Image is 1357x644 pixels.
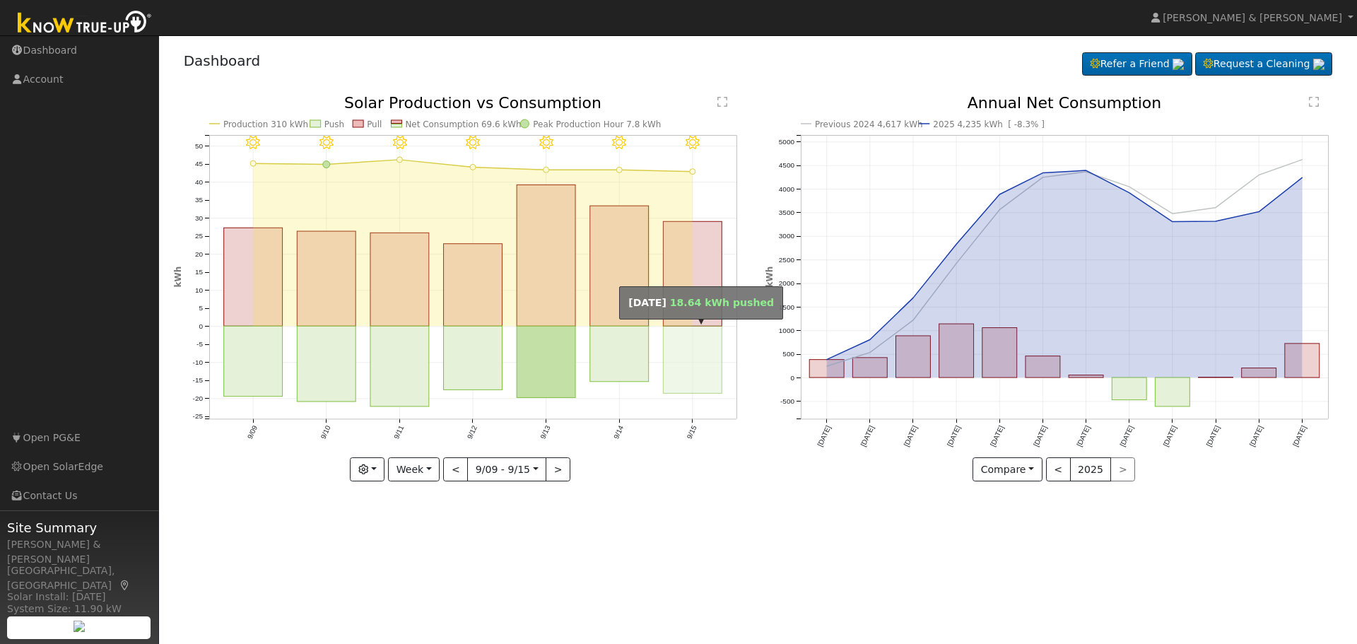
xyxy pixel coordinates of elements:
button: < [443,457,468,481]
text: 1000 [779,327,795,334]
rect: onclick="" [896,336,931,377]
rect: onclick="" [297,231,356,326]
div: [PERSON_NAME] & [PERSON_NAME] [7,537,151,567]
a: Map [119,580,131,591]
button: 2025 [1070,457,1112,481]
div: [GEOGRAPHIC_DATA], [GEOGRAPHIC_DATA] [7,563,151,593]
button: > [546,457,570,481]
circle: onclick="" [824,363,830,369]
text: -5 [196,341,203,349]
circle: onclick="" [690,169,695,175]
text: 3000 [779,233,795,240]
i: 9/11 - MostlyClear [392,136,406,150]
rect: onclick="" [517,327,575,398]
text: Push [324,119,343,129]
img: retrieve [74,621,85,632]
circle: onclick="" [997,207,1002,213]
i: 9/10 - MostlyClear [319,136,334,150]
rect: onclick="" [852,358,887,377]
text: 9/13 [539,424,551,440]
circle: onclick="" [1040,175,1046,180]
circle: onclick="" [1083,168,1089,173]
circle: onclick="" [1083,169,1089,175]
button: Compare [973,457,1042,481]
span: [PERSON_NAME] & [PERSON_NAME] [1163,12,1342,23]
rect: onclick="" [1026,356,1060,377]
text: Annual Net Consumption [968,94,1162,112]
rect: onclick="" [1199,377,1233,378]
rect: onclick="" [939,324,974,377]
circle: onclick="" [1257,209,1262,215]
text: [DATE] [816,424,832,447]
img: retrieve [1313,59,1324,70]
text: -15 [192,377,203,385]
rect: onclick="" [809,360,844,377]
rect: onclick="" [370,233,429,327]
text: 9/15 [686,424,698,440]
circle: onclick="" [1213,218,1218,224]
text: 5000 [779,138,795,146]
text: kWh [173,267,183,288]
text: 0 [790,374,794,382]
text: [DATE] [1248,424,1264,447]
circle: onclick="" [1300,175,1305,181]
rect: onclick="" [1285,344,1320,377]
div: Solar Install: [DATE] [7,590,151,604]
circle: onclick="" [1040,170,1046,176]
rect: onclick="" [517,185,575,327]
text: [DATE] [903,424,919,447]
i: 9/14 - Clear [612,136,626,150]
a: Request a Cleaning [1195,52,1332,76]
text: 5 [199,305,203,312]
text: 9/10 [319,424,331,440]
text: -20 [192,394,203,402]
circle: onclick="" [953,242,959,247]
rect: onclick="" [443,327,502,390]
span: Site Summary [7,518,151,537]
button: Week [388,457,440,481]
text: -10 [192,358,203,366]
img: Know True-Up [11,8,159,40]
text: [DATE] [1291,424,1308,447]
text: 10 [194,286,203,294]
text: Previous 2024 4,617 kWh [815,119,923,129]
circle: onclick="" [910,295,916,301]
text: 25 [194,233,203,240]
text: Production 310 kWh [223,119,308,129]
rect: onclick="" [223,327,282,397]
text: Pull [367,119,382,129]
text: 500 [782,351,794,358]
circle: onclick="" [250,160,256,166]
text: 20 [194,250,203,258]
div: System Size: 11.90 kW [7,602,151,616]
rect: onclick="" [1242,368,1276,377]
text: Net Consumption 69.6 kWh [405,119,521,129]
circle: onclick="" [1300,157,1305,163]
text: [DATE] [1032,424,1048,447]
text: Solar Production vs Consumption [344,94,601,112]
text: kWh [765,267,775,288]
text: 50 [194,142,203,150]
text: 9/09 [246,424,259,440]
circle: onclick="" [1170,219,1175,225]
text: [DATE] [1162,424,1178,447]
rect: onclick="" [590,327,649,382]
text: -25 [192,413,203,421]
text: 9/11 [392,424,405,440]
text: 4000 [779,185,795,193]
text:  [1309,96,1319,107]
button: < [1046,457,1071,481]
i: 9/09 - Clear [246,136,260,150]
rect: onclick="" [1112,377,1147,400]
a: Refer a Friend [1082,52,1192,76]
text: 9/14 [612,424,625,440]
text: 4500 [779,162,795,170]
i: 9/15 - Clear [686,136,700,150]
text: 40 [194,178,203,186]
circle: onclick="" [616,168,622,173]
text: [DATE] [989,424,1005,447]
circle: onclick="" [1257,172,1262,178]
rect: onclick="" [297,327,356,402]
circle: onclick="" [1170,211,1175,216]
rect: onclick="" [370,327,429,407]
